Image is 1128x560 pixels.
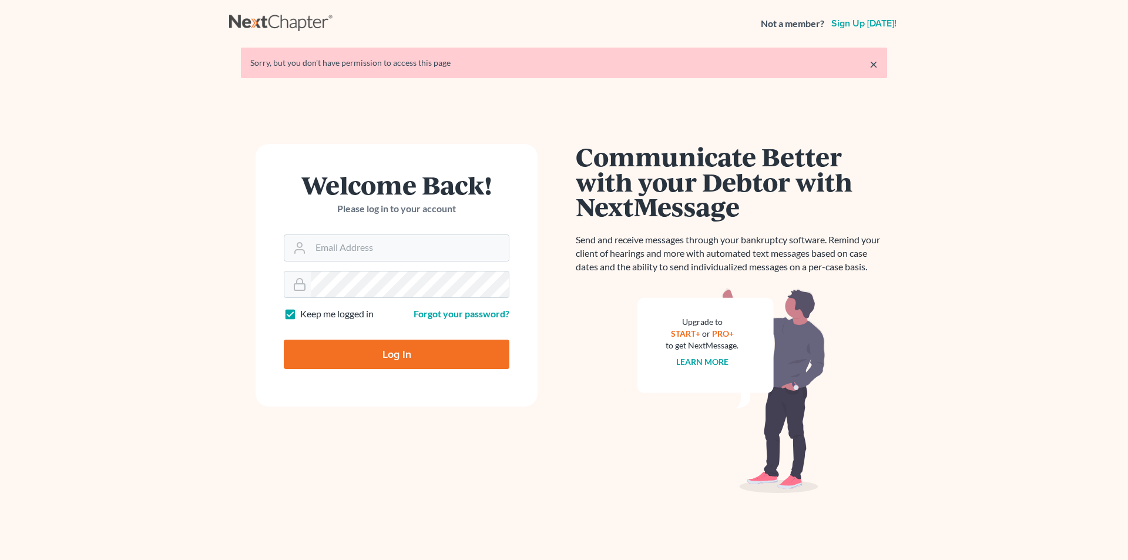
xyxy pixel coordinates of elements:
p: Send and receive messages through your bankruptcy software. Remind your client of hearings and mo... [576,233,887,274]
h1: Welcome Back! [284,172,509,197]
input: Log In [284,340,509,369]
strong: Not a member? [761,17,824,31]
a: Forgot your password? [414,308,509,319]
div: Upgrade to [666,316,738,328]
div: Sorry, but you don't have permission to access this page [250,57,878,69]
p: Please log in to your account [284,202,509,216]
span: or [702,328,710,338]
a: PRO+ [712,328,734,338]
img: nextmessage_bg-59042aed3d76b12b5cd301f8e5b87938c9018125f34e5fa2b7a6b67550977c72.svg [637,288,825,494]
a: Learn more [676,357,728,367]
a: × [869,57,878,71]
a: START+ [671,328,700,338]
a: Sign up [DATE]! [829,19,899,28]
label: Keep me logged in [300,307,374,321]
h1: Communicate Better with your Debtor with NextMessage [576,144,887,219]
input: Email Address [311,235,509,261]
div: to get NextMessage. [666,340,738,351]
